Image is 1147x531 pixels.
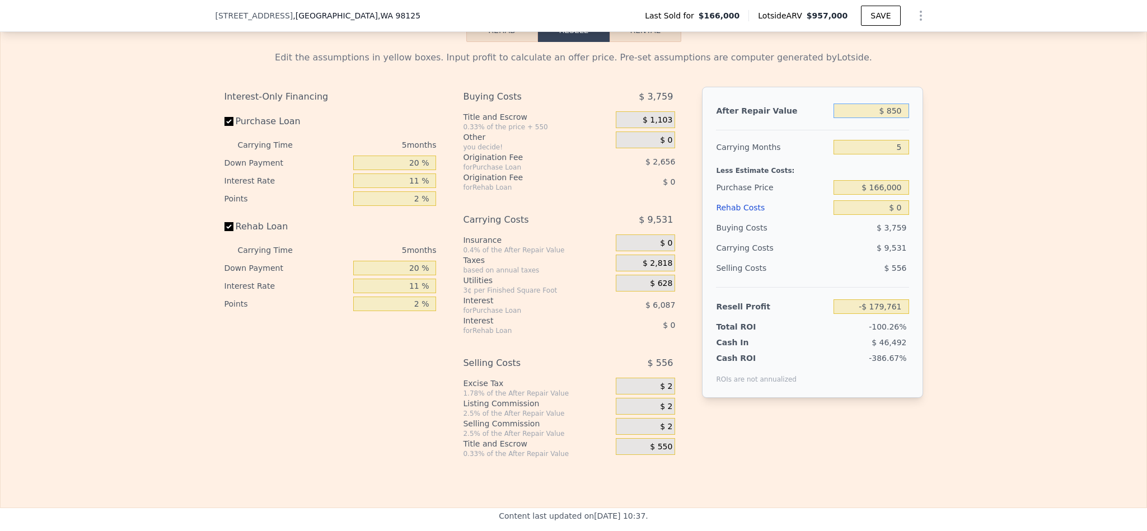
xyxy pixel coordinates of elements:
div: Insurance [463,234,611,246]
span: $ 628 [650,279,672,289]
div: Carrying Costs [716,238,786,258]
div: Down Payment [224,154,349,172]
div: Title and Escrow [463,438,611,449]
span: $ 2,656 [645,157,675,166]
span: $957,000 [807,11,848,20]
div: Listing Commission [463,398,611,409]
div: Carrying Time [238,241,311,259]
div: Rehab Costs [716,198,829,218]
div: based on annual taxes [463,266,611,275]
span: $ 3,759 [639,87,673,107]
div: Origination Fee [463,172,588,183]
div: Taxes [463,255,611,266]
span: $ 9,531 [639,210,673,230]
div: Cash In [716,337,786,348]
span: Lotside ARV [758,10,806,21]
label: Rehab Loan [224,217,349,237]
div: 2.5% of the After Repair Value [463,409,611,418]
span: $ 2 [660,382,672,392]
div: Less Estimate Costs: [716,157,909,177]
span: $ 550 [650,442,672,452]
div: for Purchase Loan [463,306,588,315]
span: $ 3,759 [877,223,906,232]
div: 3¢ per Finished Square Foot [463,286,611,295]
span: $ 2 [660,422,672,432]
div: Purchase Price [716,177,829,198]
span: $ 0 [663,177,675,186]
div: Resell Profit [716,297,829,317]
span: $ 1,103 [643,115,672,125]
div: Title and Escrow [463,111,611,123]
span: , WA 98125 [378,11,420,20]
div: Down Payment [224,259,349,277]
span: -100.26% [869,322,906,331]
button: SAVE [861,6,900,26]
div: Origination Fee [463,152,588,163]
button: Show Options [910,4,932,27]
span: -386.67% [869,354,906,363]
span: Last Sold for [645,10,699,21]
div: Interest [463,295,588,306]
div: Utilities [463,275,611,286]
div: you decide! [463,143,611,152]
div: Points [224,190,349,208]
div: 5 months [315,241,437,259]
div: 0.4% of the After Repair Value [463,246,611,255]
div: Carrying Time [238,136,311,154]
div: Selling Costs [463,353,588,373]
span: $ 2 [660,402,672,412]
span: [STREET_ADDRESS] [216,10,293,21]
span: $ 0 [660,238,672,248]
div: After Repair Value [716,101,829,121]
span: , [GEOGRAPHIC_DATA] [293,10,420,21]
span: $ 2,818 [643,259,672,269]
div: Excise Tax [463,378,611,389]
div: Cash ROI [716,353,797,364]
div: 1.78% of the After Repair Value [463,389,611,398]
div: Interest Rate [224,172,349,190]
div: ROIs are not annualized [716,364,797,384]
span: $ 9,531 [877,243,906,252]
div: Points [224,295,349,313]
div: 0.33% of the price + 550 [463,123,611,131]
div: Interest Rate [224,277,349,295]
div: 5 months [315,136,437,154]
div: Other [463,131,611,143]
div: for Rehab Loan [463,326,588,335]
div: for Rehab Loan [463,183,588,192]
div: Interest [463,315,588,326]
div: 0.33% of the After Repair Value [463,449,611,458]
span: $ 556 [884,264,906,272]
div: Selling Commission [463,418,611,429]
div: Buying Costs [463,87,588,107]
div: for Purchase Loan [463,163,588,172]
div: Carrying Months [716,137,829,157]
span: $ 0 [663,321,675,330]
div: 2.5% of the After Repair Value [463,429,611,438]
label: Purchase Loan [224,111,349,131]
div: Carrying Costs [463,210,588,230]
span: $ 556 [648,353,673,373]
input: Rehab Loan [224,222,233,231]
div: Buying Costs [716,218,829,238]
input: Purchase Loan [224,117,233,126]
span: $ 46,492 [872,338,906,347]
div: Interest-Only Financing [224,87,437,107]
span: $ 0 [660,135,672,145]
span: $ 6,087 [645,300,675,309]
div: Selling Costs [716,258,829,278]
div: Edit the assumptions in yellow boxes. Input profit to calculate an offer price. Pre-set assumptio... [224,51,923,64]
span: $166,000 [699,10,740,21]
div: Total ROI [716,321,786,332]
